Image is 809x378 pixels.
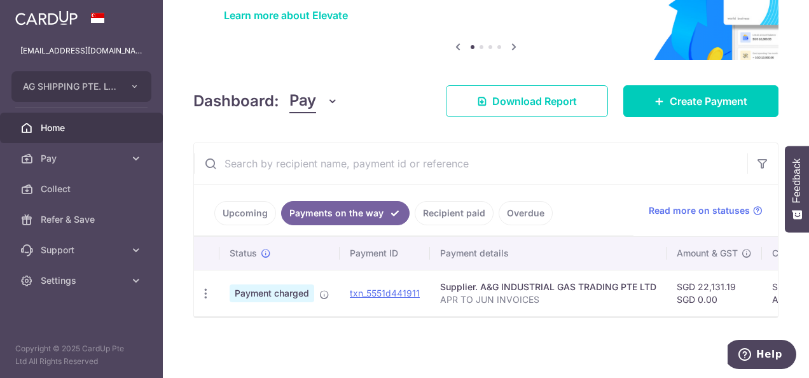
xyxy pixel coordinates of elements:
[289,89,338,113] button: Pay
[791,158,803,203] span: Feedback
[41,122,125,134] span: Home
[41,152,125,165] span: Pay
[194,143,747,184] input: Search by recipient name, payment id or reference
[728,340,796,372] iframe: Opens a widget where you can find more information
[670,94,747,109] span: Create Payment
[785,146,809,232] button: Feedback - Show survey
[440,281,656,293] div: Supplier. A&G INDUSTRIAL GAS TRADING PTE LTD
[230,247,257,260] span: Status
[667,270,762,316] td: SGD 22,131.19 SGD 0.00
[430,237,667,270] th: Payment details
[492,94,577,109] span: Download Report
[677,247,738,260] span: Amount & GST
[224,9,348,22] a: Learn more about Elevate
[193,90,279,113] h4: Dashboard:
[41,213,125,226] span: Refer & Save
[41,183,125,195] span: Collect
[499,201,553,225] a: Overdue
[11,71,151,102] button: AG SHIPPING PTE. LTD.
[41,274,125,287] span: Settings
[20,45,142,57] p: [EMAIL_ADDRESS][DOMAIN_NAME]
[440,293,656,306] p: APR TO JUN INVOICES
[446,85,608,117] a: Download Report
[230,284,314,302] span: Payment charged
[649,204,763,217] a: Read more on statuses
[340,237,430,270] th: Payment ID
[15,10,78,25] img: CardUp
[41,244,125,256] span: Support
[350,288,420,298] a: txn_5551d441911
[415,201,494,225] a: Recipient paid
[289,89,316,113] span: Pay
[649,204,750,217] span: Read more on statuses
[23,80,117,93] span: AG SHIPPING PTE. LTD.
[623,85,778,117] a: Create Payment
[281,201,410,225] a: Payments on the way
[214,201,276,225] a: Upcoming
